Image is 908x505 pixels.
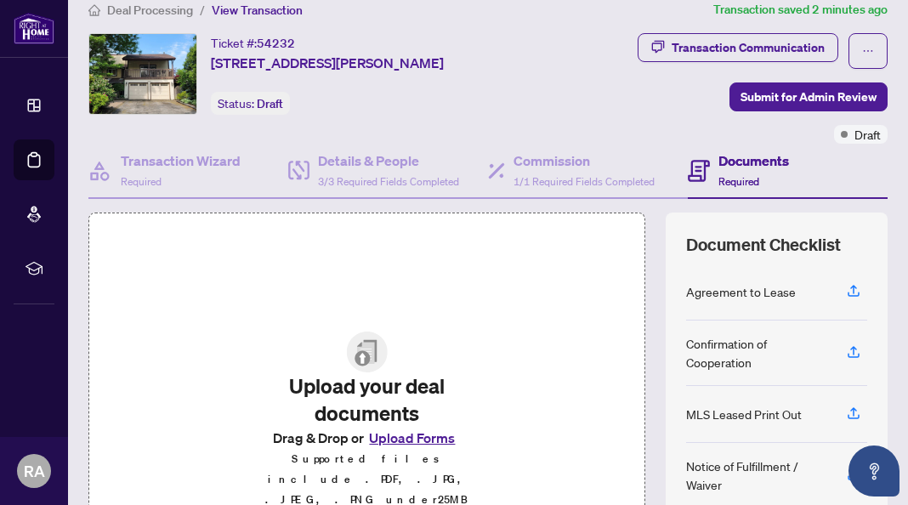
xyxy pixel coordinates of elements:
[672,34,825,61] div: Transaction Communication
[257,96,283,111] span: Draft
[121,175,162,188] span: Required
[718,150,789,171] h4: Documents
[686,405,802,423] div: MLS Leased Print Out
[686,334,826,372] div: Confirmation of Cooperation
[211,53,444,73] span: [STREET_ADDRESS][PERSON_NAME]
[257,36,295,51] span: 54232
[848,445,899,496] button: Open asap
[364,427,460,449] button: Upload Forms
[318,175,459,188] span: 3/3 Required Fields Completed
[514,150,655,171] h4: Commission
[686,457,826,494] div: Notice of Fulfillment / Waiver
[24,459,45,483] span: RA
[14,13,54,44] img: logo
[718,175,759,188] span: Required
[741,83,877,111] span: Submit for Admin Review
[686,233,841,257] span: Document Checklist
[514,175,655,188] span: 1/1 Required Fields Completed
[862,45,874,57] span: ellipsis
[854,125,881,144] span: Draft
[88,4,100,16] span: home
[211,92,290,115] div: Status:
[729,82,888,111] button: Submit for Admin Review
[211,33,295,53] div: Ticket #:
[121,150,241,171] h4: Transaction Wizard
[686,282,796,301] div: Agreement to Lease
[212,3,303,18] span: View Transaction
[318,150,459,171] h4: Details & People
[107,3,193,18] span: Deal Processing
[262,372,471,427] h2: Upload your deal documents
[273,427,460,449] span: Drag & Drop or
[89,34,196,114] img: IMG-W12244331_1.jpg
[638,33,838,62] button: Transaction Communication
[346,332,387,372] img: File Upload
